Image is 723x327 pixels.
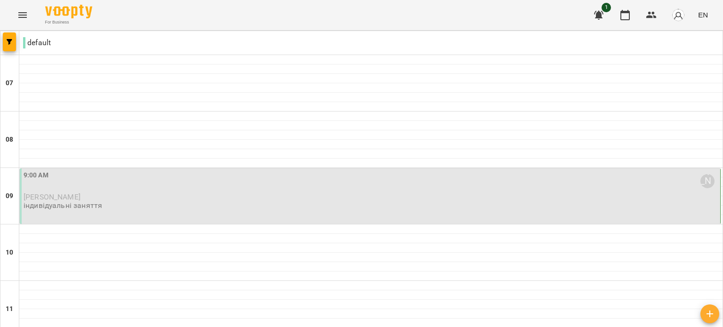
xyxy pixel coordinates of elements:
h6: 08 [6,135,13,145]
div: Мельник Ірина Анатоліївна [700,174,715,188]
button: Add lesson [700,304,719,323]
span: For Business [45,19,92,25]
label: 9:00 AM [24,170,48,181]
h6: 10 [6,247,13,258]
h6: 07 [6,78,13,88]
h6: 09 [6,191,13,201]
h6: 11 [6,304,13,314]
button: Menu [11,4,34,26]
img: avatar_s.png [672,8,685,22]
p: індивідуальні заняття [24,201,102,209]
span: 1 [602,3,611,12]
button: EN [694,6,712,24]
span: [PERSON_NAME] [24,192,80,201]
img: Voopty Logo [45,5,92,18]
span: EN [698,10,708,20]
p: default [23,37,51,48]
